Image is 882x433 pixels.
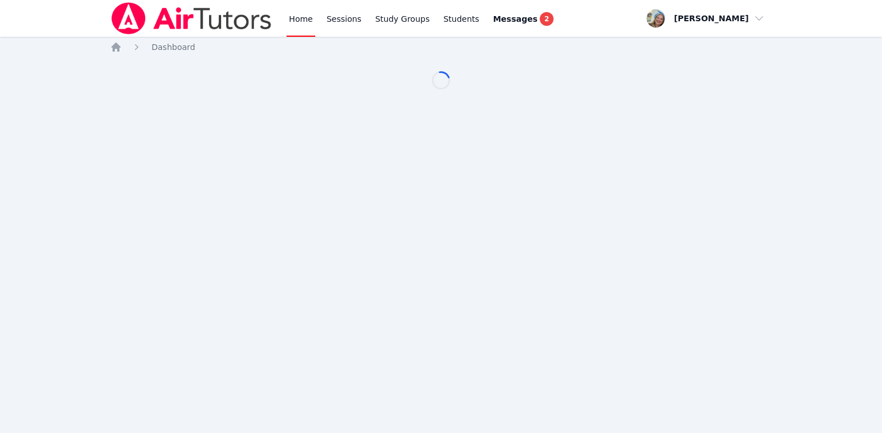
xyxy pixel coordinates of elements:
[110,2,273,34] img: Air Tutors
[152,41,195,53] a: Dashboard
[493,13,537,25] span: Messages
[152,42,195,52] span: Dashboard
[540,12,554,26] span: 2
[110,41,772,53] nav: Breadcrumb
